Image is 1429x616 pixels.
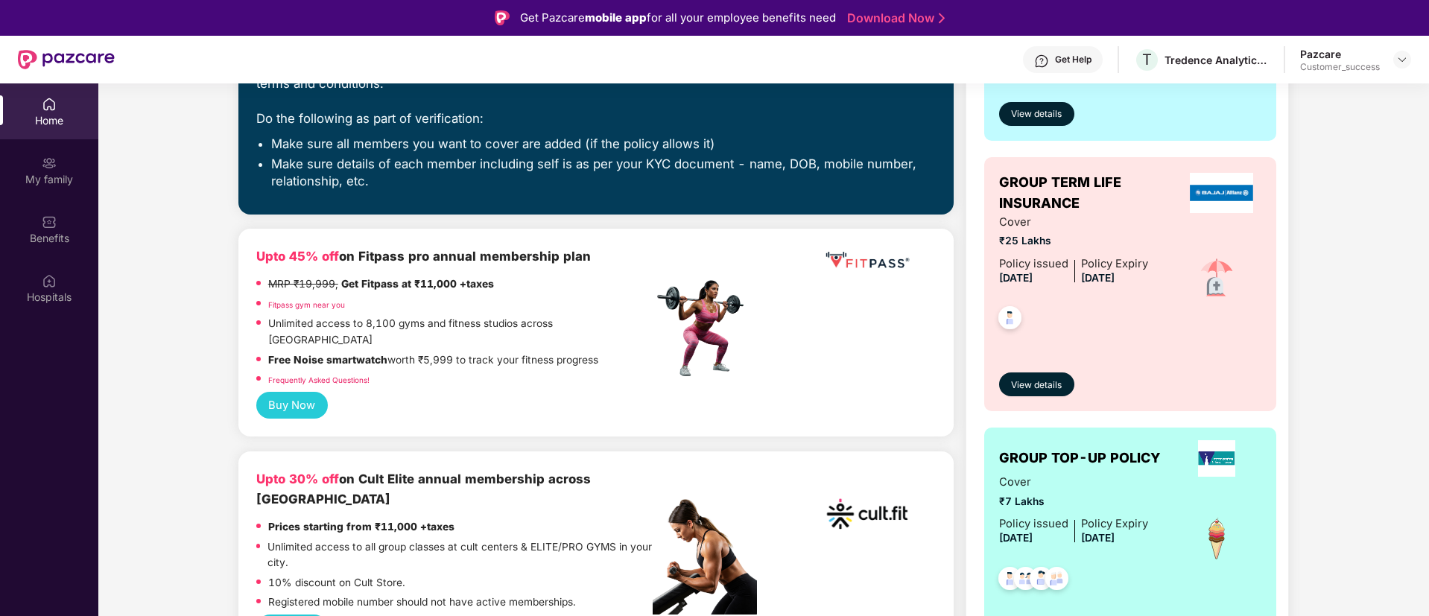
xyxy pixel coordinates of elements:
strong: Free Noise smartwatch [268,354,387,366]
div: Tredence Analytics Solutions Private Limited [1165,53,1269,67]
img: svg+xml;base64,PHN2ZyBpZD0iSGVscC0zMngzMiIgeG1sbnM9Imh0dHA6Ly93d3cudzMub3JnLzIwMDAvc3ZnIiB3aWR0aD... [1034,54,1049,69]
div: Policy issued [999,255,1068,273]
span: [DATE] [1081,272,1115,284]
button: Buy Now [256,392,328,419]
del: MRP ₹19,999, [268,278,338,290]
div: Get Help [1055,54,1091,66]
img: svg+xml;base64,PHN2ZyB4bWxucz0iaHR0cDovL3d3dy53My5vcmcvMjAwMC9zdmciIHdpZHRoPSI0OC45NDMiIGhlaWdodD... [992,562,1028,599]
span: ₹25 Lakhs [999,233,1148,250]
div: Pazcare [1300,47,1380,61]
a: Fitpass gym near you [268,300,345,309]
img: svg+xml;base64,PHN2ZyB4bWxucz0iaHR0cDovL3d3dy53My5vcmcvMjAwMC9zdmciIHdpZHRoPSI0OC45MTUiIGhlaWdodD... [1007,562,1044,599]
img: svg+xml;base64,PHN2ZyBpZD0iRHJvcGRvd24tMzJ4MzIiIHhtbG5zPSJodHRwOi8vd3d3LnczLm9yZy8yMDAwL3N2ZyIgd2... [1396,54,1408,66]
img: svg+xml;base64,PHN2ZyB4bWxucz0iaHR0cDovL3d3dy53My5vcmcvMjAwMC9zdmciIHdpZHRoPSI0OC45NDMiIGhlaWdodD... [992,302,1028,338]
strong: Get Fitpass at ₹11,000 +taxes [341,278,494,290]
button: View details [999,102,1074,126]
div: Customer_success [1300,61,1380,73]
img: svg+xml;base64,PHN2ZyB4bWxucz0iaHR0cDovL3d3dy53My5vcmcvMjAwMC9zdmciIHdpZHRoPSI0OC45NDMiIGhlaWdodD... [1039,562,1075,599]
p: Unlimited access to all group classes at cult centers & ELITE/PRO GYMS in your city. [267,539,652,571]
span: T [1142,51,1152,69]
b: Upto 30% off [256,471,339,486]
img: insurerLogo [1198,440,1235,477]
span: [DATE] [999,272,1033,284]
span: View details [1011,107,1062,121]
img: svg+xml;base64,PHN2ZyB4bWxucz0iaHR0cDovL3d3dy53My5vcmcvMjAwMC9zdmciIHdpZHRoPSI0OC45NDMiIGhlaWdodD... [1023,562,1059,599]
div: Policy issued [999,515,1068,533]
strong: Prices starting from ₹11,000 +taxes [268,521,454,533]
p: Unlimited access to 8,100 gyms and fitness studios across [GEOGRAPHIC_DATA] [268,316,653,348]
img: fppp.png [823,247,912,274]
img: insurerLogo [1190,173,1254,213]
a: Frequently Asked Questions! [268,375,370,384]
b: on Fitpass pro annual membership plan [256,249,591,264]
span: Cover [999,214,1148,231]
img: Logo [495,10,510,25]
p: worth ₹5,999 to track your fitness progress [268,352,598,369]
p: 10% discount on Cult Store. [268,575,405,591]
span: [DATE] [999,532,1033,544]
img: svg+xml;base64,PHN2ZyB3aWR0aD0iMjAiIGhlaWdodD0iMjAiIHZpZXdCb3g9IjAgMCAyMCAyMCIgZmlsbD0ibm9uZSIgeG... [42,156,57,171]
li: Make sure all members you want to cover are added (if the policy allows it) [271,136,936,152]
img: svg+xml;base64,PHN2ZyBpZD0iSG9zcGl0YWxzIiB4bWxucz0iaHR0cDovL3d3dy53My5vcmcvMjAwMC9zdmciIHdpZHRoPS... [42,273,57,288]
span: Cover [999,474,1148,491]
strong: mobile app [585,10,647,25]
img: svg+xml;base64,PHN2ZyBpZD0iSG9tZSIgeG1sbnM9Imh0dHA6Ly93d3cudzMub3JnLzIwMDAvc3ZnIiB3aWR0aD0iMjAiIG... [42,97,57,112]
img: svg+xml;base64,PHN2ZyBpZD0iQmVuZWZpdHMiIHhtbG5zPSJodHRwOi8vd3d3LnczLm9yZy8yMDAwL3N2ZyIgd2lkdGg9Ij... [42,215,57,229]
span: [DATE] [1081,532,1115,544]
span: View details [1011,378,1062,393]
img: New Pazcare Logo [18,50,115,69]
b: on Cult Elite annual membership across [GEOGRAPHIC_DATA] [256,471,591,506]
div: Policy Expiry [1081,255,1148,273]
p: Registered mobile number should not have active memberships. [268,594,576,611]
div: Policy Expiry [1081,515,1148,533]
span: GROUP TERM LIFE INSURANCE [999,172,1182,215]
a: Download Now [847,10,940,26]
b: Upto 45% off [256,249,339,264]
button: View details [999,372,1074,396]
div: Do the following as part of verification: [256,109,936,128]
div: Get Pazcare for all your employee benefits need [520,9,836,27]
img: icon [1191,253,1243,305]
span: GROUP TOP-UP POLICY [999,448,1161,469]
img: icon [1191,512,1243,565]
li: Make sure details of each member including self is as per your KYC document - name, DOB, mobile n... [271,156,936,189]
span: ₹7 Lakhs [999,494,1148,510]
img: Stroke [939,10,945,26]
img: pc2.png [653,499,757,615]
img: fpp.png [653,276,757,381]
img: cult.png [823,469,912,559]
